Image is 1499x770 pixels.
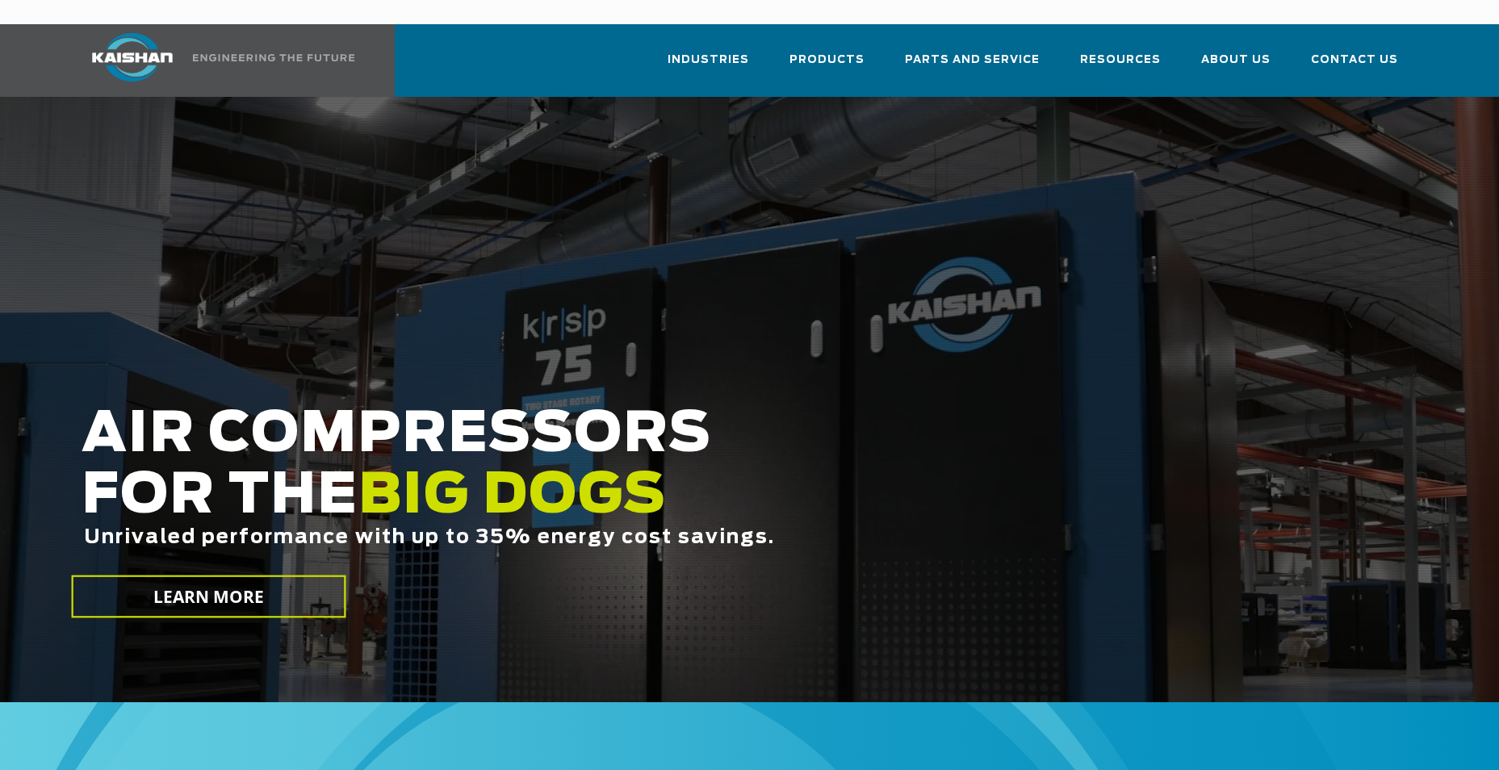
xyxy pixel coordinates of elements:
[84,528,775,547] span: Unrivaled performance with up to 35% energy cost savings.
[72,24,358,97] a: Kaishan USA
[905,39,1040,94] a: Parts and Service
[1080,51,1161,69] span: Resources
[905,51,1040,69] span: Parts and Service
[1201,39,1271,94] a: About Us
[789,39,865,94] a: Products
[153,585,264,609] span: LEARN MORE
[72,33,193,82] img: kaishan logo
[1311,39,1398,94] a: Contact Us
[71,575,345,618] a: LEARN MORE
[82,404,1192,599] h2: AIR COMPRESSORS FOR THE
[668,51,749,69] span: Industries
[358,469,667,524] span: BIG DOGS
[668,39,749,94] a: Industries
[1080,39,1161,94] a: Resources
[193,54,354,61] img: Engineering the future
[1201,51,1271,69] span: About Us
[1311,51,1398,69] span: Contact Us
[789,51,865,69] span: Products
